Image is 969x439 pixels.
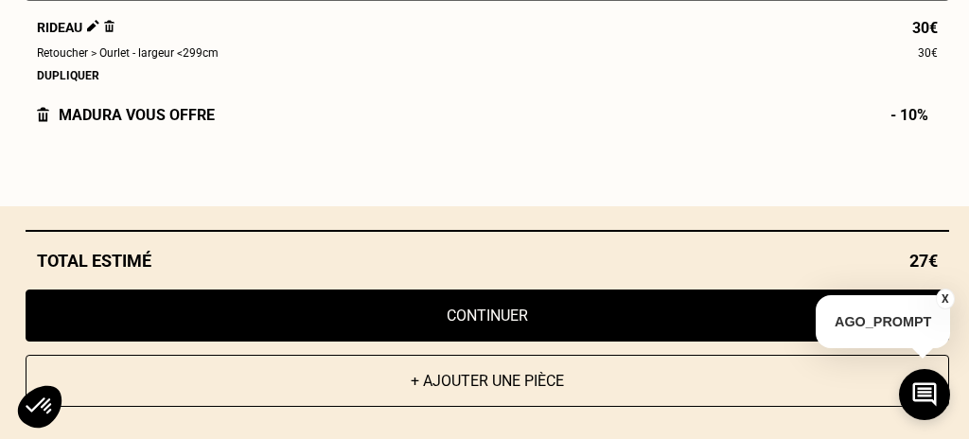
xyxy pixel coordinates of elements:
[104,20,115,32] img: Supprimer
[37,69,938,82] div: Dupliquer
[37,20,115,36] span: Rideau
[909,251,938,271] span: 27€
[37,45,219,61] span: Retoucher > Ourlet - largeur <299cm
[87,20,99,32] img: Éditer
[918,45,938,61] span: 30€
[936,289,955,309] button: X
[890,106,938,124] span: - 10%
[26,355,949,407] button: + Ajouter une pièce
[26,251,949,271] div: Total estimé
[26,290,949,342] button: Continuer
[37,106,215,124] div: Madura vous offre
[912,20,938,36] span: 30€
[816,295,950,348] p: AGO_PROMPT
